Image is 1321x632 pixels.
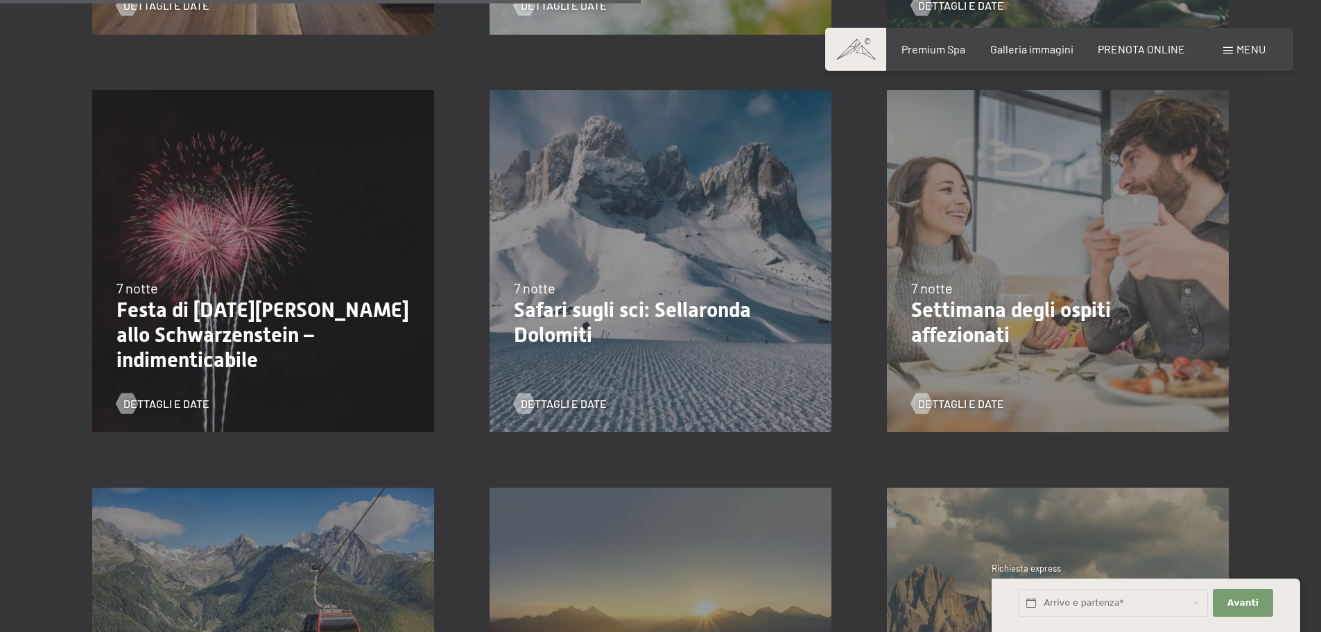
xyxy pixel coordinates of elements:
[1236,42,1266,55] span: Menu
[992,563,1061,574] span: Richiesta express
[1213,589,1272,617] button: Avanti
[514,396,607,411] a: Dettagli e Date
[1227,597,1259,609] span: Avanti
[911,298,1205,348] p: Settimana degli ospiti affezionati
[1098,42,1185,55] a: PRENOTA ONLINE
[990,42,1073,55] a: Galleria immagini
[911,396,1004,411] a: Dettagli e Date
[918,396,1004,411] span: Dettagli e Date
[901,42,965,55] a: Premium Spa
[123,396,209,411] span: Dettagli e Date
[116,298,410,373] p: Festa di [DATE][PERSON_NAME] allo Schwarzenstein – indimenticabile
[911,280,953,296] span: 7 notte
[116,396,209,411] a: Dettagli e Date
[514,298,807,348] p: Safari sugli sci: Sellaronda Dolomiti
[514,280,555,296] span: 7 notte
[521,396,607,411] span: Dettagli e Date
[116,280,158,296] span: 7 notte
